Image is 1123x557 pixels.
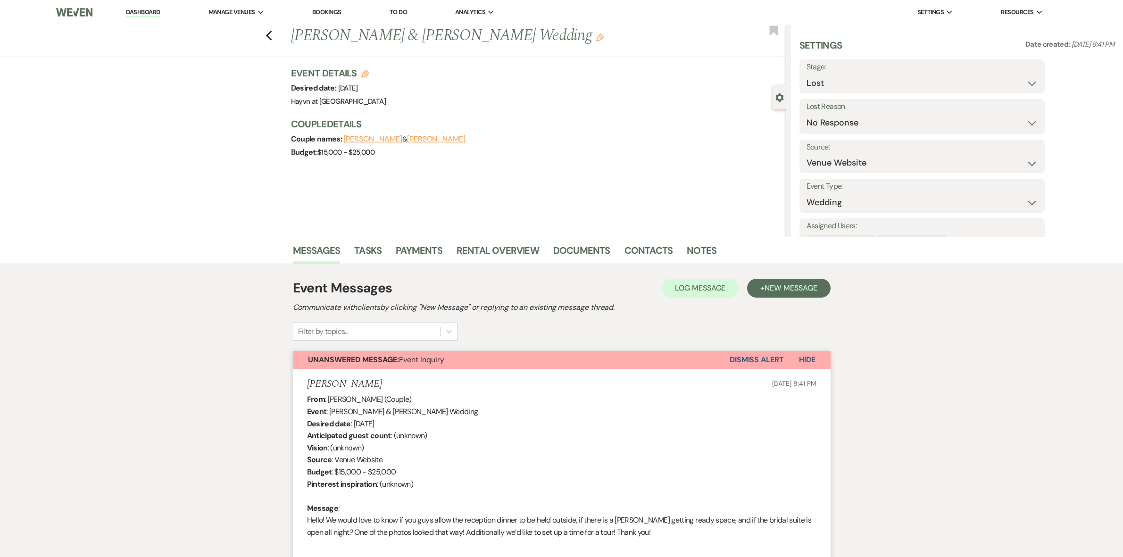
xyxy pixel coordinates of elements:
[291,134,344,144] span: Couple names:
[56,2,92,22] img: Weven Logo
[298,326,349,337] div: Filter by topics...
[917,8,944,17] span: Settings
[396,243,442,264] a: Payments
[293,278,392,298] h1: Event Messages
[317,148,374,157] span: $15,000 - $25,000
[730,351,784,369] button: Dismiss Alert
[775,92,784,101] button: Close lead details
[126,8,160,17] a: Dashboard
[807,100,1038,114] label: Lost Reason
[307,393,816,550] div: : [PERSON_NAME] (Couple) : [PERSON_NAME] & [PERSON_NAME] Wedding : [DATE] : (unknown) : (unknown)...
[208,8,255,17] span: Manage Venues
[308,355,444,365] span: Event Inquiry
[799,355,815,365] span: Hide
[807,180,1038,193] label: Event Type:
[291,117,777,131] h3: Couple Details
[687,243,716,264] a: Notes
[307,419,351,429] b: Desired date
[784,351,831,369] button: Hide
[807,141,1038,154] label: Source:
[338,83,358,93] span: [DATE]
[390,8,407,16] a: To Do
[354,243,382,264] a: Tasks
[344,134,466,144] span: &
[1025,40,1072,49] span: Date created:
[457,243,539,264] a: Rental Overview
[772,379,816,388] span: [DATE] 8:41 PM
[675,283,725,293] span: Log Message
[307,394,325,404] b: From
[553,243,610,264] a: Documents
[307,378,382,390] h5: [PERSON_NAME]
[308,355,399,365] strong: Unanswered Message:
[291,97,386,106] span: Hayvn at [GEOGRAPHIC_DATA]
[293,243,341,264] a: Messages
[291,67,386,80] h3: Event Details
[293,302,831,313] h2: Communicate with clients by clicking "New Message" or replying to an existing message thread.
[307,467,332,477] b: Budget
[293,351,730,369] button: Unanswered Message:Event Inquiry
[624,243,673,264] a: Contacts
[291,147,318,157] span: Budget:
[291,25,683,47] h1: [PERSON_NAME] & [PERSON_NAME] Wedding
[407,135,466,143] button: [PERSON_NAME]
[747,279,830,298] button: +New Message
[307,455,332,465] b: Source
[307,479,377,489] b: Pinterest inspiration
[312,8,341,16] a: Bookings
[765,283,817,293] span: New Message
[807,235,865,249] div: [PERSON_NAME]
[807,60,1038,74] label: Stage:
[344,135,402,143] button: [PERSON_NAME]
[307,443,328,453] b: Vision
[307,407,327,416] b: Event
[291,83,338,93] span: Desired date:
[307,431,391,441] b: Anticipated guest count
[799,39,842,59] h3: Settings
[662,279,739,298] button: Log Message
[807,219,1038,233] label: Assigned Users:
[1001,8,1033,17] span: Resources
[1072,40,1115,49] span: [DATE] 8:41 PM
[877,235,935,249] div: [PERSON_NAME]
[596,33,604,42] button: Edit
[307,503,339,513] b: Message
[455,8,485,17] span: Analytics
